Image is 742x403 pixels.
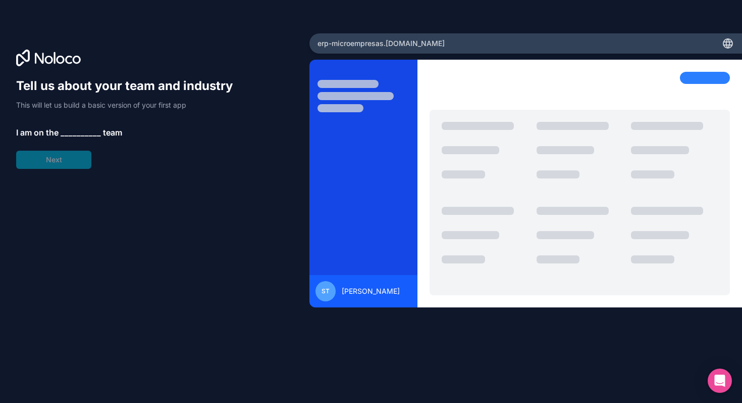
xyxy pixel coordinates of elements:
[322,287,330,295] span: ST
[16,126,59,139] span: I am on the
[61,126,101,139] span: __________
[16,100,242,110] p: This will let us build a basic version of your first app
[342,286,400,296] span: [PERSON_NAME]
[103,126,122,139] span: team
[16,78,242,94] h1: Tell us about your team and industry
[708,369,732,393] div: Open Intercom Messenger
[317,38,445,49] span: erp-microempresas .[DOMAIN_NAME]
